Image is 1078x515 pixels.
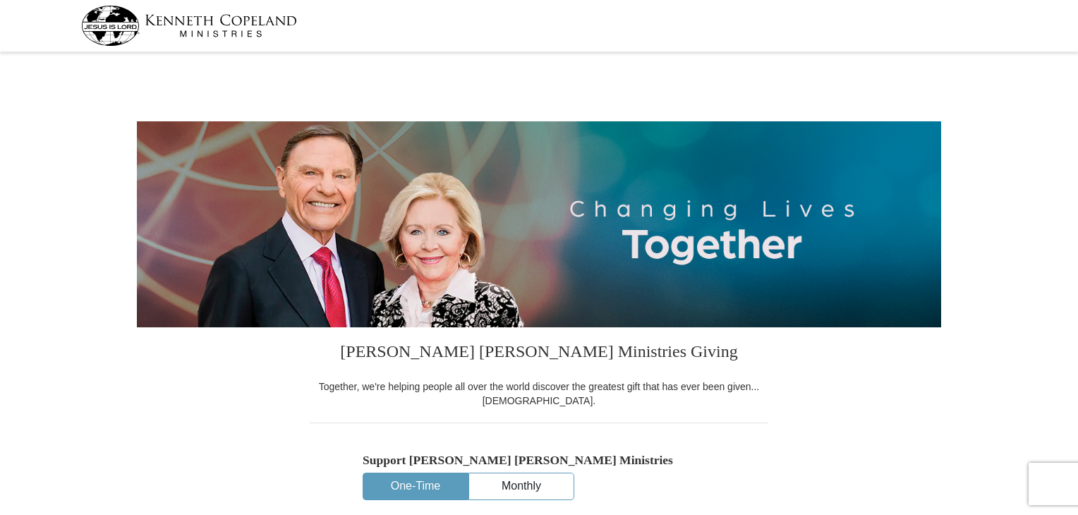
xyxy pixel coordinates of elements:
button: One-Time [363,473,468,499]
button: Monthly [469,473,574,499]
h5: Support [PERSON_NAME] [PERSON_NAME] Ministries [363,453,715,468]
img: kcm-header-logo.svg [81,6,297,46]
h3: [PERSON_NAME] [PERSON_NAME] Ministries Giving [310,327,768,380]
div: Together, we're helping people all over the world discover the greatest gift that has ever been g... [310,380,768,408]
